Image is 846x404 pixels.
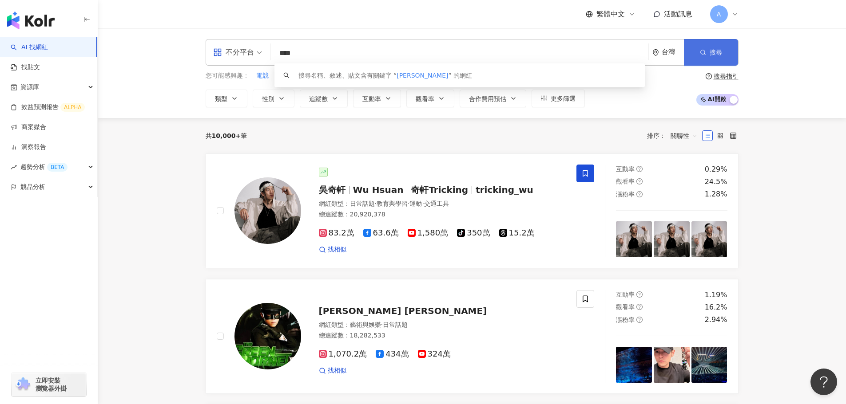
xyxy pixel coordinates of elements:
span: 關聯性 [671,129,697,143]
span: · [375,200,377,207]
img: KOL Avatar [234,303,301,369]
span: 漲粉率 [616,191,635,198]
span: 350萬 [457,228,490,238]
span: 1,580萬 [408,228,449,238]
img: post-image [654,221,690,257]
span: rise [11,164,17,170]
span: 教育與學習 [377,200,408,207]
span: 434萬 [376,349,409,359]
span: tricking_wu [476,184,533,195]
button: 觀看率 [406,90,454,107]
span: 性別 [262,95,274,102]
span: 觀看率 [616,178,635,185]
span: 63.6萬 [363,228,399,238]
span: Wu Hsuan [353,184,404,195]
a: searchAI 找網紅 [11,43,48,52]
span: question-circle [636,291,643,298]
div: 16.2% [705,302,727,312]
a: chrome extension立即安裝 瀏覽器外掛 [12,373,86,396]
div: 0.29% [705,165,727,174]
span: 吳奇軒 [319,184,346,195]
div: 搜尋指引 [714,73,739,80]
span: 追蹤數 [309,95,328,102]
span: 類型 [215,95,227,102]
span: appstore [213,48,222,57]
button: 互動率 [353,90,401,107]
img: post-image [691,347,727,383]
span: question-circle [636,166,643,172]
span: 合作費用預估 [469,95,506,102]
div: 1.19% [705,290,727,300]
span: 15.2萬 [499,228,535,238]
span: 奇軒Tricking [411,184,468,195]
span: search [283,72,290,78]
span: 交通工具 [424,200,449,207]
div: 2.94% [705,315,727,325]
span: 互動率 [616,291,635,298]
span: 1,070.2萬 [319,349,367,359]
span: 日常話題 [383,321,408,328]
img: post-image [654,347,690,383]
span: 資源庫 [20,77,39,97]
button: 搜尋 [684,39,738,66]
span: 找相似 [328,366,346,375]
a: 洞察報告 [11,143,46,152]
div: 台灣 [662,48,684,56]
span: 10,000+ [212,132,241,139]
div: 不分平台 [213,45,254,59]
a: 效益預測報告ALPHA [11,103,85,112]
a: KOL Avatar[PERSON_NAME] [PERSON_NAME]網紅類型：藝術與娛樂·日常話題總追蹤數：18,282,5331,070.2萬434萬324萬找相似互動率question... [206,279,739,394]
span: [PERSON_NAME] [397,72,448,79]
div: 搜尋名稱、敘述、貼文含有關鍵字 “ ” 的網紅 [298,71,473,80]
span: 漲粉率 [616,316,635,323]
span: · [408,200,409,207]
div: 共 筆 [206,132,247,139]
a: 找相似 [319,245,346,254]
span: 日常話題 [350,200,375,207]
span: 趨勢分析 [20,157,68,177]
div: 總追蹤數 ： 18,282,533 [319,331,566,340]
a: 找貼文 [11,63,40,72]
span: 競品分析 [20,177,45,197]
img: chrome extension [14,377,32,392]
span: question-circle [636,304,643,310]
button: 類型 [206,90,247,107]
div: 排序： [647,129,702,143]
span: 更多篩選 [551,95,576,102]
span: 搜尋 [710,49,722,56]
span: 互動率 [616,165,635,173]
span: 您可能感興趣： [206,71,249,80]
div: 總追蹤數 ： 20,920,378 [319,210,566,219]
span: 找相似 [328,245,346,254]
span: 立即安裝 瀏覽器外掛 [36,377,67,392]
a: 找相似 [319,366,346,375]
div: 24.5% [705,177,727,187]
img: post-image [616,347,652,383]
span: 觀看率 [616,303,635,310]
img: post-image [616,221,652,257]
span: question-circle [636,317,643,323]
span: question-circle [706,73,712,79]
button: 性別 [253,90,294,107]
button: 電競 [256,71,269,81]
button: 更多篩選 [532,90,585,107]
span: 83.2萬 [319,228,354,238]
button: 合作費用預估 [460,90,526,107]
div: 1.28% [705,189,727,199]
a: 商案媒合 [11,123,46,132]
iframe: Help Scout Beacon - Open [810,369,837,395]
span: 324萬 [418,349,451,359]
span: · [422,200,424,207]
span: 繁體中文 [596,9,625,19]
span: 觀看率 [416,95,434,102]
a: KOL Avatar吳奇軒Wu Hsuan奇軒Trickingtricking_wu網紅類型：日常話題·教育與學習·運動·交通工具總追蹤數：20,920,37883.2萬63.6萬1,580萬3... [206,153,739,268]
button: 追蹤數 [300,90,348,107]
span: 藝術與娛樂 [350,321,381,328]
span: 互動率 [362,95,381,102]
span: environment [652,49,659,56]
span: 活動訊息 [664,10,692,18]
div: 網紅類型 ： [319,321,566,329]
img: post-image [691,221,727,257]
div: BETA [47,163,68,172]
span: question-circle [636,178,643,184]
